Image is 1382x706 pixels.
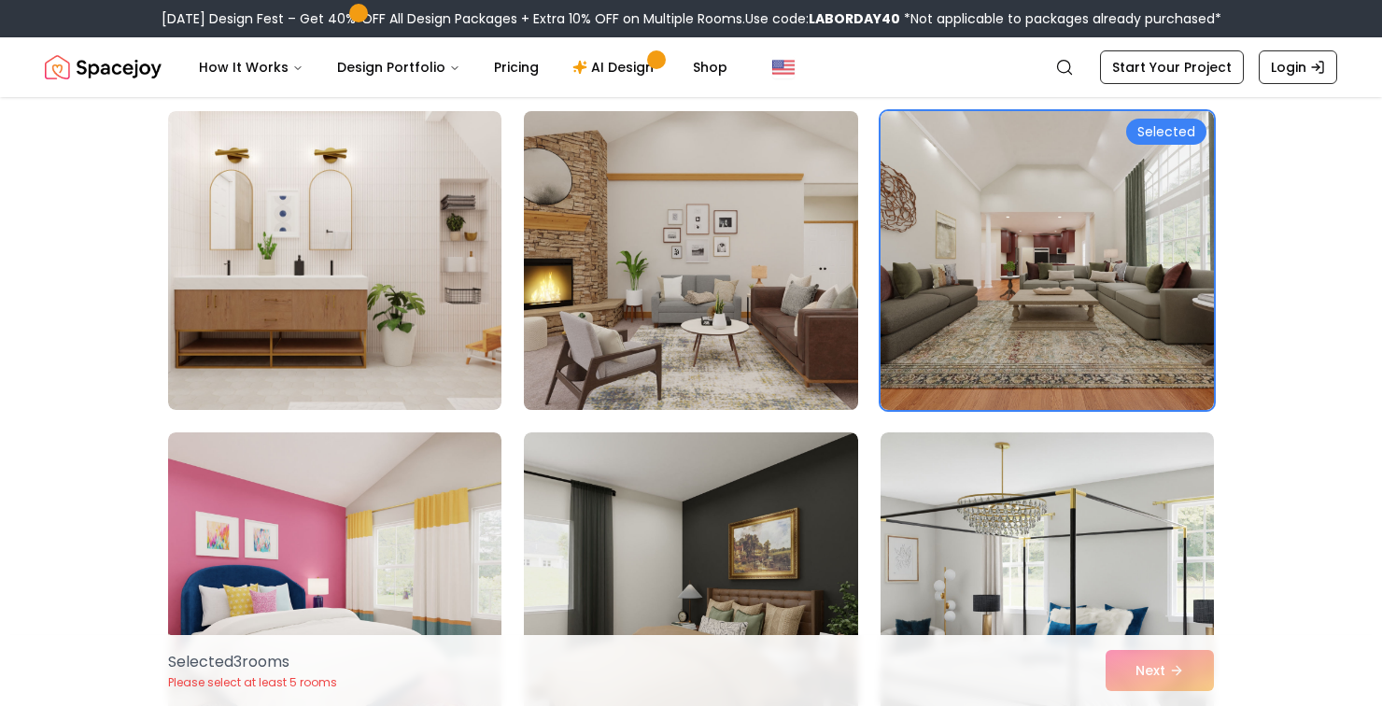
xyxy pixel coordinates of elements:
img: United States [772,56,795,78]
span: *Not applicable to packages already purchased* [900,9,1221,28]
a: Pricing [479,49,554,86]
button: How It Works [184,49,318,86]
a: AI Design [557,49,674,86]
nav: Main [184,49,742,86]
nav: Global [45,37,1337,97]
a: Login [1259,50,1337,84]
a: Start Your Project [1100,50,1244,84]
a: Spacejoy [45,49,162,86]
p: Selected 3 room s [168,651,337,673]
div: [DATE] Design Fest – Get 40% OFF All Design Packages + Extra 10% OFF on Multiple Rooms. [162,9,1221,28]
img: Spacejoy Logo [45,49,162,86]
span: Use code: [745,9,900,28]
img: Room room-51 [881,111,1214,410]
b: LABORDAY40 [809,9,900,28]
a: Shop [678,49,742,86]
button: Design Portfolio [322,49,475,86]
img: Room room-49 [168,111,501,410]
p: Please select at least 5 rooms [168,675,337,690]
div: Selected [1126,119,1206,145]
img: Room room-50 [515,104,866,417]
